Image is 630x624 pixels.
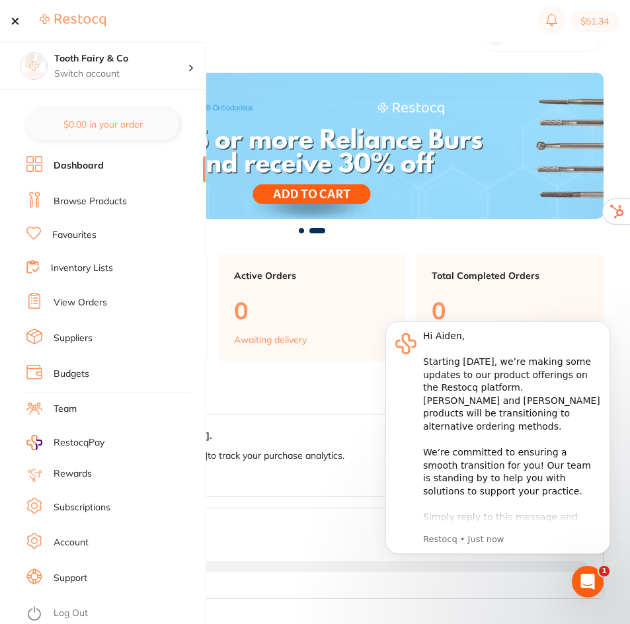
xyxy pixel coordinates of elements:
[570,11,619,32] button: $51.34
[54,159,104,173] a: Dashboard
[26,435,104,450] a: RestocqPay
[54,67,188,81] p: Switch account
[54,403,77,416] a: Team
[54,52,188,65] h4: Tooth Fairy & Co
[54,296,107,309] a: View Orders
[26,108,179,140] button: $0.00 in your order
[234,334,307,345] p: Awaiting delivery
[572,566,604,598] iframe: Intercom live chat
[599,566,610,576] span: 1
[51,262,113,275] a: Inventory Lists
[54,436,104,449] span: RestocqPay
[20,382,604,401] h2: [DATE] Budget
[54,536,89,549] a: Account
[58,232,235,244] p: Message from Restocq, sent Just now
[54,572,87,585] a: Support
[432,270,588,281] p: Total Completed Orders
[54,607,88,620] a: Log Out
[40,13,106,29] a: Restocq Logo
[58,28,235,339] div: Hi Aiden, ​ Starting [DATE], we’re making some updates to our product offerings on the Restocq pl...
[218,254,406,362] a: Active Orders0Awaiting delivery
[234,270,390,281] p: Active Orders
[54,195,127,208] a: Browse Products
[416,254,604,362] a: Total Completed Orders0
[20,53,47,79] img: Tooth Fairy & Co
[432,297,588,324] p: 0
[234,297,390,324] p: 0
[54,368,89,381] a: Budgets
[54,332,93,345] a: Suppliers
[20,73,604,219] img: Dashboard
[54,467,92,481] a: Rewards
[366,301,630,588] iframe: Intercom notifications message
[26,435,42,450] img: RestocqPay
[40,13,106,27] img: Restocq Logo
[52,229,97,242] a: Favourites
[54,501,110,514] a: Subscriptions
